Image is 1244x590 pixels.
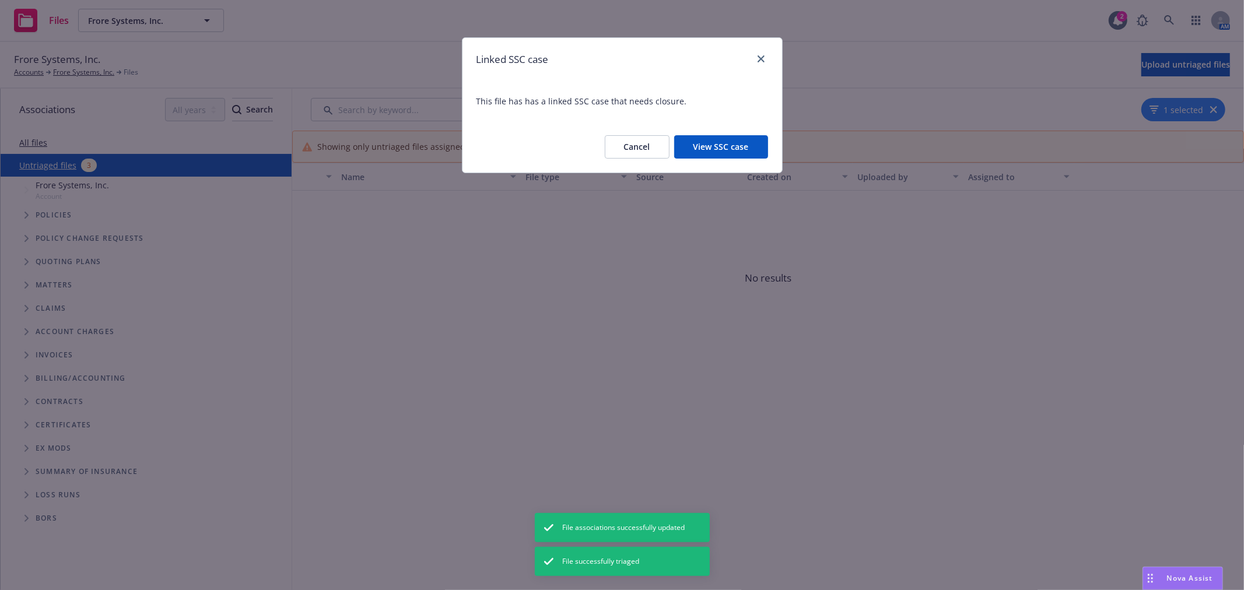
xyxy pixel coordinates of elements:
[1143,567,1223,590] button: Nova Assist
[476,52,549,67] h1: Linked SSC case
[1167,573,1213,583] span: Nova Assist
[1143,567,1158,589] div: Drag to move
[563,522,685,533] span: File associations successfully updated
[563,556,640,567] span: File successfully triaged
[674,135,768,159] button: View SSC case
[605,135,670,159] button: Cancel
[754,52,768,66] a: close
[462,81,782,121] span: This file has has a linked SSC case that needs closure.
